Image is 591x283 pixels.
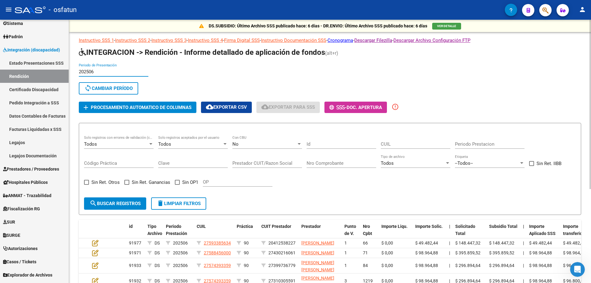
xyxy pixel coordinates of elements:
[579,6,586,13] mat-icon: person
[344,250,347,255] span: 1
[563,263,586,268] span: $ 96.800,02
[489,263,514,268] span: $ 296.894,64
[204,241,231,245] span: 27593385634
[455,263,480,268] span: $ 296.894,64
[84,86,133,91] span: Cambiar Período
[197,224,206,229] span: CUIL
[3,245,38,252] span: Autorizaciones
[529,241,552,245] span: $ 49.482,44
[523,241,524,245] span: |
[206,103,213,111] mat-icon: cloud_download
[3,272,52,278] span: Explorador de Archivos
[563,224,585,236] span: Importe transferido
[415,263,438,268] span: $ 98.964,88
[237,224,253,229] span: Práctica
[261,103,269,111] mat-icon: cloud_download
[455,224,475,236] span: Solicitado Total
[3,33,23,40] span: Padrón
[328,38,353,43] a: Cronograma
[529,263,552,268] span: $ 98.964,88
[79,37,581,44] p: - - - - - - - -
[437,24,456,28] span: VER DETALLE
[155,263,160,268] span: DS
[145,220,163,247] datatable-header-cell: Tipo Archivo
[521,220,527,247] datatable-header-cell: |
[129,262,143,269] div: 91933
[523,263,524,268] span: |
[3,258,36,265] span: Casos / Tickets
[261,38,326,43] a: Instructivo Documentación SSS
[3,219,15,225] span: SUR
[244,241,249,245] span: 90
[79,48,325,57] span: INTEGRACION -> Rendición - Informe detallado de aplicación de fondos
[188,38,223,43] a: Instructivo SSS 4
[129,240,143,247] div: 91977
[82,104,90,111] mat-icon: add
[489,250,514,255] span: $ 395.859,52
[49,3,77,17] span: - osfatun
[268,250,295,255] span: 27430216061
[324,102,387,113] button: -Doc. Apertura
[379,220,413,247] datatable-header-cell: Importe Liqu.
[344,224,356,236] span: Punto de V.
[363,250,368,255] span: 71
[455,250,480,255] span: $ 395.859,52
[261,104,315,110] span: Exportar para SSS
[206,104,247,110] span: Exportar CSV
[523,250,524,255] span: |
[301,250,334,255] span: [PERSON_NAME]
[3,20,23,27] span: Sistema
[381,241,393,245] span: $ 0,00
[204,263,231,268] span: 27574393359
[363,224,372,236] span: Nro Cpbt
[261,224,291,229] span: CUIT Prestador
[209,22,427,29] p: DS.SUBSIDIO: Último Archivo SSS publicado hace: 6 días - DR.ENVIO: Último Archivo SSS publicado h...
[158,141,171,147] span: Todos
[381,250,393,255] span: $ 0,00
[570,262,585,277] iframe: Intercom live chat
[3,192,51,199] span: ANMAT - Trazabilidad
[347,105,382,110] span: Doc. Apertura
[166,224,187,236] span: Periodo Prestación
[127,220,145,247] datatable-header-cell: id
[487,220,521,247] datatable-header-cell: Subsidio Total
[381,224,408,229] span: Importe Liqu.
[182,179,198,186] span: Sin OP1
[91,179,120,186] span: Sin Ret. Otros
[234,220,259,247] datatable-header-cell: Práctica
[204,250,231,255] span: 27588456000
[194,220,234,247] datatable-header-cell: CUIL
[147,224,162,236] span: Tipo Archivo
[301,241,334,245] span: [PERSON_NAME]
[5,6,12,13] mat-icon: menu
[342,220,360,247] datatable-header-cell: Punto de V.
[3,205,40,212] span: Fiscalización RG
[129,224,133,229] span: id
[268,263,295,268] span: 27399736779
[392,103,399,111] mat-icon: error_outline
[157,200,164,207] mat-icon: delete
[415,224,443,229] span: Importe Solic.
[529,250,552,255] span: $ 98.964,88
[91,105,191,110] span: Procesamiento automatico de columnas
[90,200,97,207] mat-icon: search
[90,201,141,206] span: Buscar registros
[529,224,556,236] span: Importe Aplicado SSS
[173,263,188,268] span: 202506
[363,263,368,268] span: 84
[163,220,194,247] datatable-header-cell: Periodo Prestación
[129,249,143,257] div: 91971
[301,260,334,272] span: [PERSON_NAME] [PERSON_NAME]
[354,38,392,43] a: Descargar Filezilla
[173,250,188,255] span: 202506
[173,241,188,245] span: 202506
[449,241,450,245] span: |
[453,220,487,247] datatable-header-cell: Solicitado Total
[447,220,453,247] datatable-header-cell: |
[381,160,394,166] span: Todos
[301,224,321,229] span: Prestador
[344,263,347,268] span: 1
[537,160,561,167] span: Sin Ret. IIBB
[360,220,379,247] datatable-header-cell: Nro Cpbt
[489,241,514,245] span: $ 148.447,32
